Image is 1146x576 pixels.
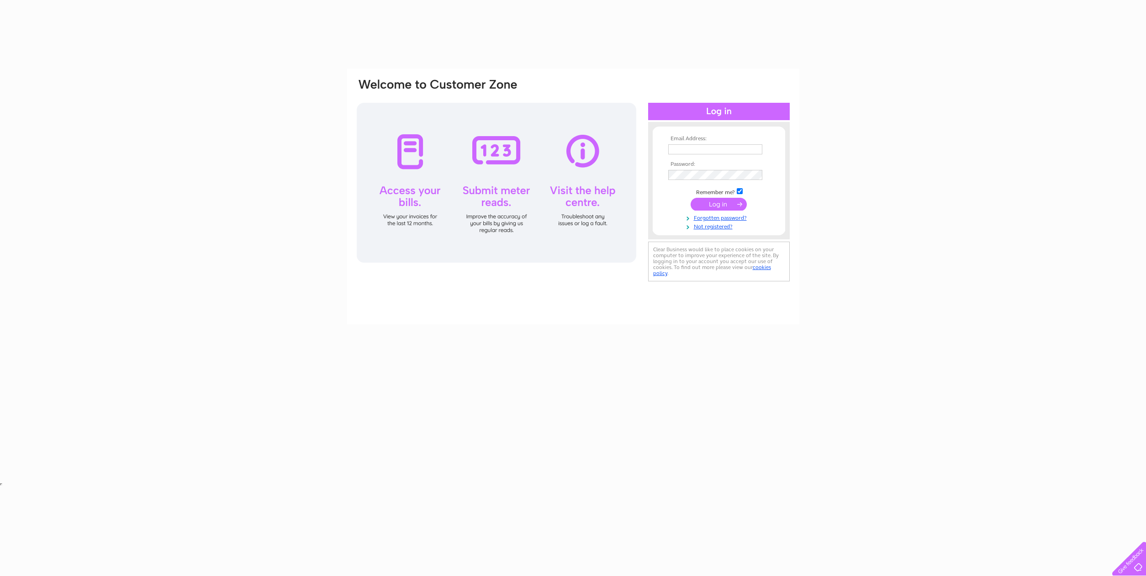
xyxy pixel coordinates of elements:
[648,242,790,281] div: Clear Business would like to place cookies on your computer to improve your experience of the sit...
[666,136,772,142] th: Email Address:
[666,187,772,196] td: Remember me?
[691,198,747,211] input: Submit
[653,264,771,276] a: cookies policy
[668,222,772,230] a: Not registered?
[668,213,772,222] a: Forgotten password?
[666,161,772,168] th: Password:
